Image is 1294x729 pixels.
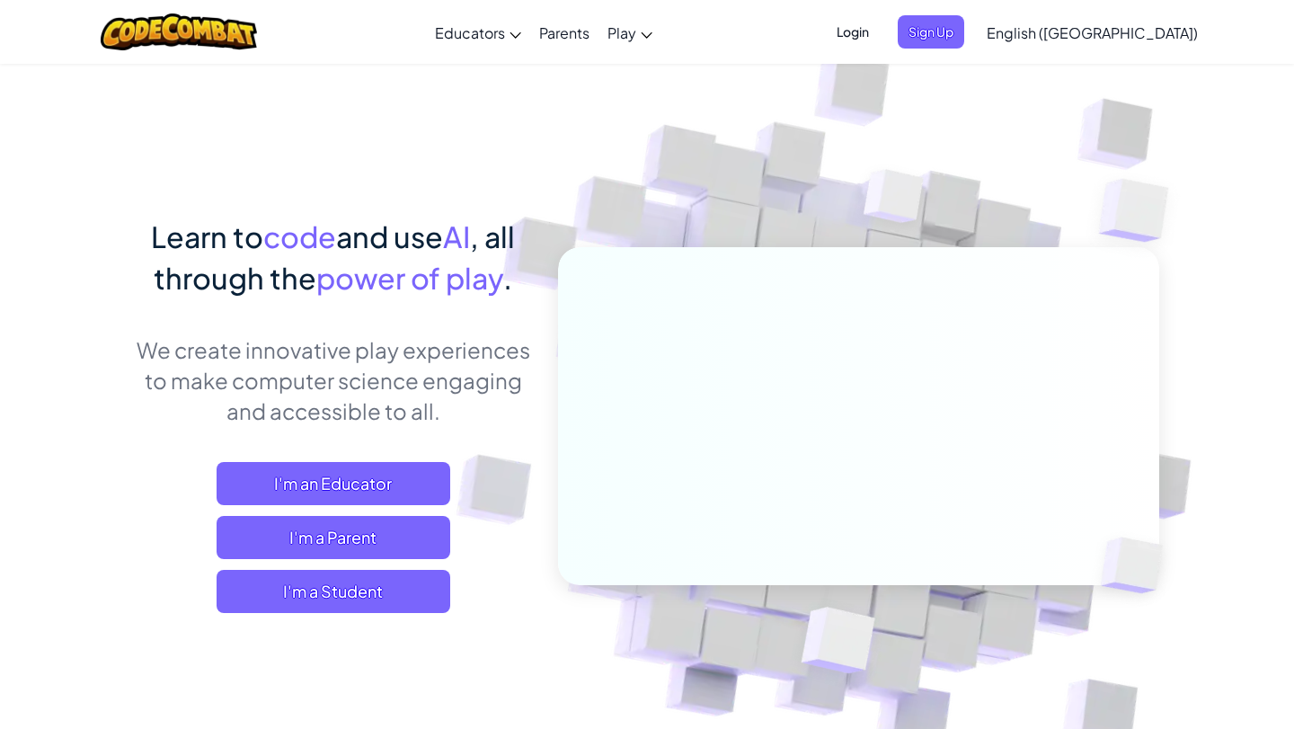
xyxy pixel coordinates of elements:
[598,8,661,57] a: Play
[898,15,964,49] button: Sign Up
[135,334,531,426] p: We create innovative play experiences to make computer science engaging and accessible to all.
[443,218,470,254] span: AI
[830,134,960,268] img: Overlap cubes
[1071,500,1206,631] img: Overlap cubes
[978,8,1207,57] a: English ([GEOGRAPHIC_DATA])
[987,23,1198,42] span: English ([GEOGRAPHIC_DATA])
[217,570,450,613] button: I'm a Student
[530,8,598,57] a: Parents
[758,569,918,718] img: Overlap cubes
[217,516,450,559] a: I'm a Parent
[217,462,450,505] a: I'm an Educator
[503,260,512,296] span: .
[607,23,636,42] span: Play
[426,8,530,57] a: Educators
[101,13,258,50] img: CodeCombat logo
[336,218,443,254] span: and use
[151,218,263,254] span: Learn to
[826,15,880,49] button: Login
[1063,135,1219,287] img: Overlap cubes
[435,23,505,42] span: Educators
[263,218,336,254] span: code
[316,260,503,296] span: power of play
